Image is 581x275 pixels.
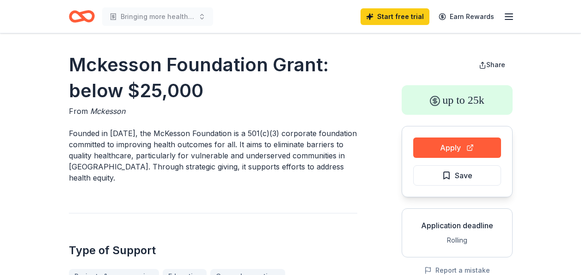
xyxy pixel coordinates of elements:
[69,128,357,183] p: Founded in [DATE], the McKesson Foundation is a 501(c)(3) corporate foundation committed to impro...
[121,11,195,22] span: Bringing more healthy food to the needy
[69,243,357,258] h2: Type of Support
[455,169,472,181] span: Save
[69,106,357,117] div: From
[102,7,213,26] button: Bringing more healthy food to the needy
[410,220,505,231] div: Application deadline
[90,106,125,116] span: Mckesson
[410,235,505,246] div: Rolling
[413,165,501,186] button: Save
[486,61,505,69] span: Share
[402,85,513,115] div: up to 25k
[471,56,513,74] button: Share
[69,52,357,104] h1: Mckesson Foundation Grant: below $25,000
[413,137,501,158] button: Apply
[361,8,429,25] a: Start free trial
[69,6,95,27] a: Home
[433,8,500,25] a: Earn Rewards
